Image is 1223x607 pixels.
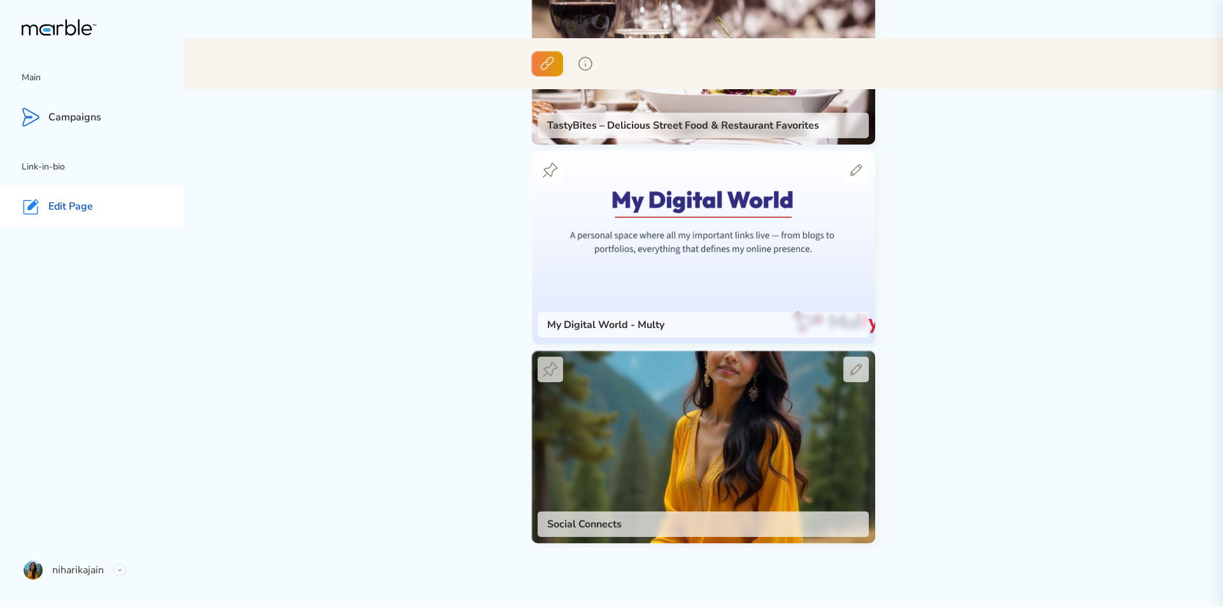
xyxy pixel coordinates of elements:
h3: My Digital World - Multy [547,317,859,332]
p: Link-in-bio [22,159,183,175]
p: Campaigns [48,111,101,124]
p: Edit Page [48,200,93,213]
h3: Social Connects [547,517,859,532]
h3: TastyBites – Delicious Street Food & Restaurant Favorites [547,118,859,133]
p: niharikajain [52,562,104,578]
p: Main [22,70,183,85]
